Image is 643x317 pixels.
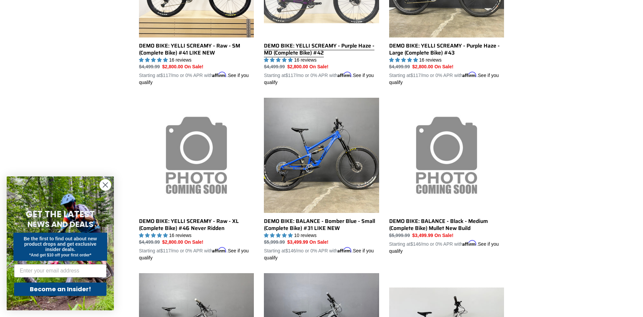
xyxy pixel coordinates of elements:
span: Be the first to find out about new product drops and get exclusive insider deals. [24,236,97,252]
span: GET THE LATEST [26,208,95,220]
button: Become an Insider! [14,283,106,296]
span: NEWS AND DEALS [27,219,93,230]
span: *And get $10 off your first order* [29,253,91,257]
input: Enter your email address [14,264,106,278]
button: Close dialog [99,179,111,191]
